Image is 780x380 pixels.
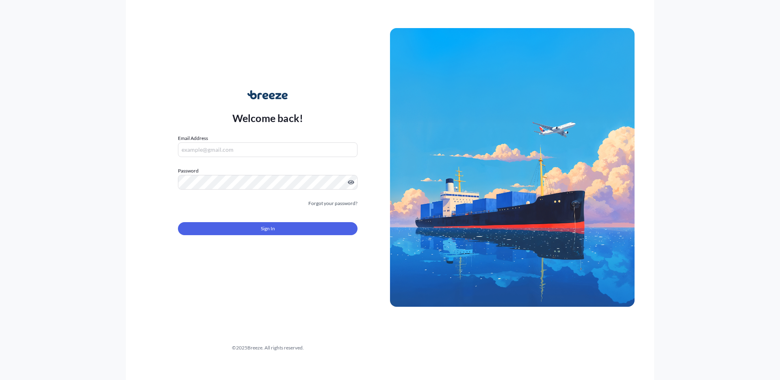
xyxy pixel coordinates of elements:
[178,142,357,157] input: example@gmail.com
[178,222,357,235] button: Sign In
[178,167,357,175] label: Password
[178,134,208,142] label: Email Address
[348,179,354,186] button: Show password
[390,28,635,306] img: Ship illustration
[145,344,390,352] div: © 2025 Breeze. All rights reserved.
[261,225,275,233] span: Sign In
[232,111,303,124] p: Welcome back!
[308,199,357,207] a: Forgot your password?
